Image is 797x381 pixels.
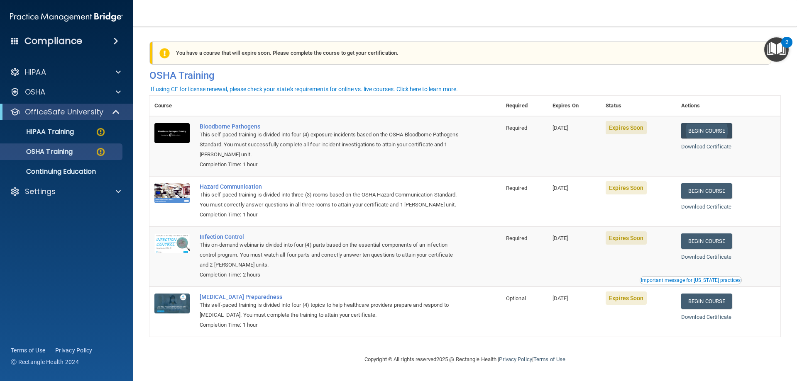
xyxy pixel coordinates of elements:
span: Required [506,235,527,241]
div: This on-demand webinar is divided into four (4) parts based on the essential components of an inf... [200,240,460,270]
a: Infection Control [200,233,460,240]
div: This self-paced training is divided into four (4) topics to help healthcare providers prepare and... [200,300,460,320]
img: warning-circle.0cc9ac19.png [95,147,106,157]
span: Required [506,185,527,191]
p: HIPAA Training [5,128,74,136]
div: 2 [785,42,788,53]
a: Begin Course [681,123,732,138]
a: Terms of Use [533,356,565,362]
img: PMB logo [10,9,123,25]
p: HIPAA [25,67,46,77]
a: Download Certificate [681,204,731,210]
h4: OSHA Training [149,70,780,81]
div: This self-paced training is divided into four (4) exposure incidents based on the OSHA Bloodborne... [200,130,460,160]
th: Course [149,96,195,116]
span: Expires Soon [606,121,647,134]
span: Required [506,125,527,131]
a: Bloodborne Pathogens [200,123,460,130]
span: Optional [506,295,526,301]
button: Read this if you are a dental practitioner in the state of CA [640,276,742,284]
a: Terms of Use [11,346,45,354]
span: Expires Soon [606,291,647,305]
span: Ⓒ Rectangle Health 2024 [11,358,79,366]
a: Download Certificate [681,143,731,150]
p: OfficeSafe University [25,107,103,117]
span: Expires Soon [606,231,647,245]
h4: Compliance [24,35,82,47]
button: If using CE for license renewal, please check your state's requirements for online vs. live cours... [149,85,459,93]
a: Download Certificate [681,254,731,260]
div: You have a course that will expire soon. Please complete the course to get your certification. [153,41,771,65]
a: Begin Course [681,233,732,249]
th: Expires On [548,96,601,116]
span: [DATE] [553,125,568,131]
a: Privacy Policy [55,346,93,354]
div: Completion Time: 1 hour [200,160,460,170]
a: [MEDICAL_DATA] Preparedness [200,294,460,300]
a: HIPAA [10,67,121,77]
span: [DATE] [553,185,568,191]
div: Important message for [US_STATE] practices [641,278,741,283]
div: Completion Time: 1 hour [200,320,460,330]
th: Status [601,96,676,116]
a: OfficeSafe University [10,107,120,117]
span: [DATE] [553,235,568,241]
th: Actions [676,96,780,116]
div: Completion Time: 1 hour [200,210,460,220]
a: Privacy Policy [499,356,532,362]
a: Download Certificate [681,314,731,320]
img: exclamation-circle-solid-warning.7ed2984d.png [159,48,170,58]
div: Completion Time: 2 hours [200,270,460,280]
button: Open Resource Center, 2 new notifications [764,37,789,62]
a: Begin Course [681,294,732,309]
div: Copyright © All rights reserved 2025 @ Rectangle Health | | [313,346,616,373]
p: Continuing Education [5,167,119,176]
a: Begin Course [681,183,732,199]
div: If using CE for license renewal, please check your state's requirements for online vs. live cours... [151,86,458,92]
img: warning-circle.0cc9ac19.png [95,127,106,137]
p: OSHA Training [5,148,73,156]
p: OSHA [25,87,46,97]
a: Settings [10,187,121,197]
span: Expires Soon [606,181,647,194]
th: Required [501,96,548,116]
a: OSHA [10,87,121,97]
span: [DATE] [553,295,568,301]
p: Settings [25,187,56,197]
div: This self-paced training is divided into three (3) rooms based on the OSHA Hazard Communication S... [200,190,460,210]
a: Hazard Communication [200,183,460,190]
